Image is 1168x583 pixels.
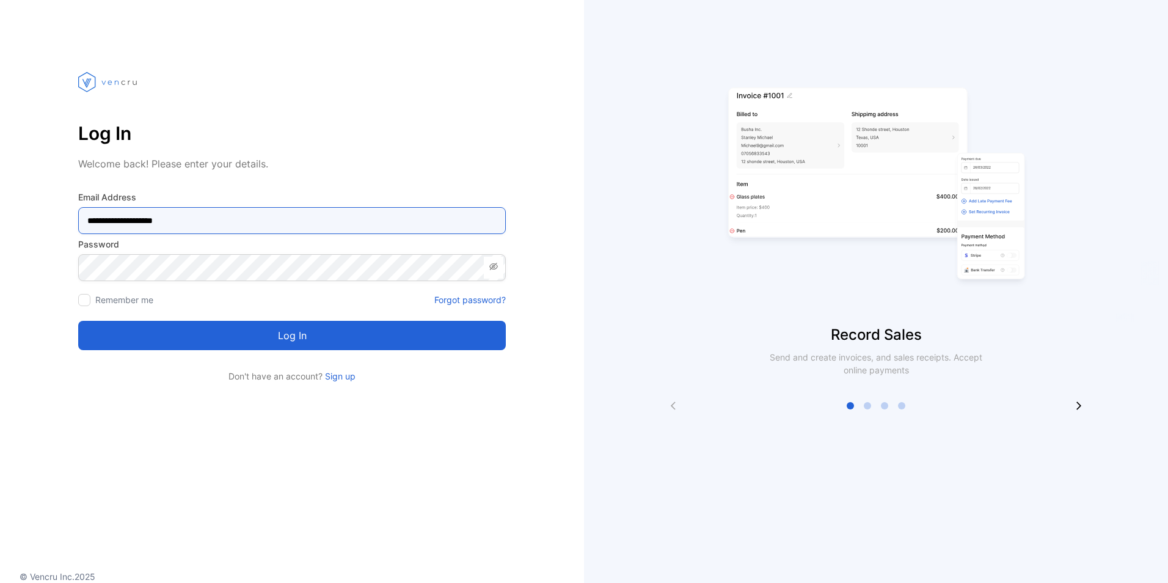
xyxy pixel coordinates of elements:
label: Remember me [95,295,153,305]
a: Forgot password? [434,293,506,306]
label: Password [78,238,506,251]
p: Don't have an account? [78,370,506,383]
p: Welcome back! Please enter your details. [78,156,506,171]
button: Log in [78,321,506,350]
p: Record Sales [584,324,1168,346]
a: Sign up [323,371,356,381]
label: Email Address [78,191,506,204]
img: vencru logo [78,49,139,115]
img: slider image [723,49,1029,324]
p: Send and create invoices, and sales receipts. Accept online payments [759,351,993,376]
p: Log In [78,119,506,148]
